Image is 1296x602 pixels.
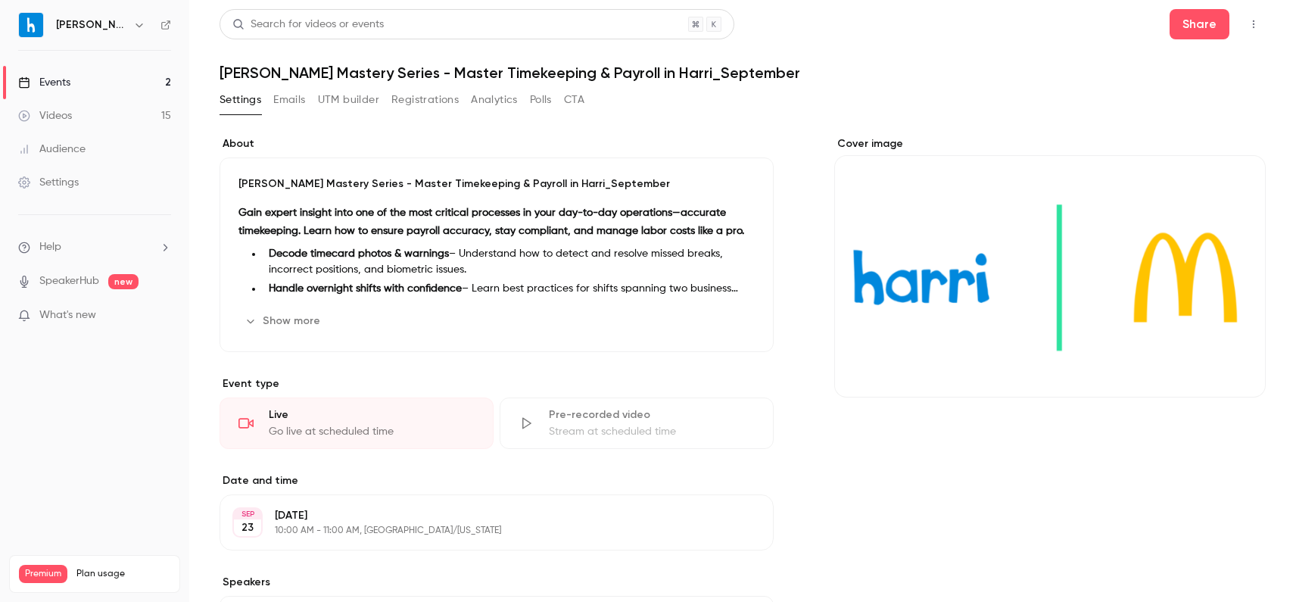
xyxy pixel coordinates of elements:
li: – Understand how to detect and resolve missed breaks, incorrect positions, and biometric issues. [263,246,755,278]
div: SEP [234,509,261,519]
div: Search for videos or events [232,17,384,33]
div: Settings [18,175,79,190]
li: help-dropdown-opener [18,239,171,255]
a: SpeakerHub [39,273,99,289]
p: 23 [241,520,254,535]
label: Date and time [220,473,774,488]
div: LiveGo live at scheduled time [220,398,494,449]
button: Emails [273,88,305,112]
strong: Gain expert insight into one of the most critical processes in your day-to-day operations—accurat... [238,207,744,236]
span: Help [39,239,61,255]
p: 10:00 AM - 11:00 AM, [GEOGRAPHIC_DATA]/[US_STATE] [275,525,693,537]
button: Show more [238,309,329,333]
section: Cover image [834,136,1266,398]
p: [DATE] [275,508,693,523]
p: Event type [220,376,774,391]
div: Live [269,407,475,423]
img: Harri [19,13,43,37]
label: Cover image [834,136,1266,151]
div: Go live at scheduled time [269,424,475,439]
button: UTM builder [318,88,379,112]
div: Events [18,75,70,90]
label: Speakers [220,575,774,590]
div: Videos [18,108,72,123]
button: Settings [220,88,261,112]
button: Analytics [471,88,518,112]
div: Pre-recorded videoStream at scheduled time [500,398,774,449]
button: Polls [530,88,552,112]
strong: Handle overnight shifts with confidence [269,283,462,294]
span: new [108,274,139,289]
p: [PERSON_NAME] Mastery Series - Master Timekeeping & Payroll in Harri_September [238,176,755,192]
button: CTA [564,88,584,112]
span: What's new [39,307,96,323]
iframe: Noticeable Trigger [153,309,171,323]
div: Audience [18,142,86,157]
span: Premium [19,565,67,583]
h1: [PERSON_NAME] Mastery Series - Master Timekeeping & Payroll in Harri_September [220,64,1266,82]
span: Plan usage [76,568,170,580]
div: Stream at scheduled time [549,424,755,439]
h6: [PERSON_NAME] [56,17,127,33]
label: About [220,136,774,151]
button: Share [1170,9,1229,39]
li: – Learn best practices for shifts spanning two business days and avoid common scheduling pitfalls. [263,281,755,297]
div: Pre-recorded video [549,407,755,423]
button: Registrations [391,88,459,112]
strong: Decode timecard photos & warnings [269,248,449,259]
